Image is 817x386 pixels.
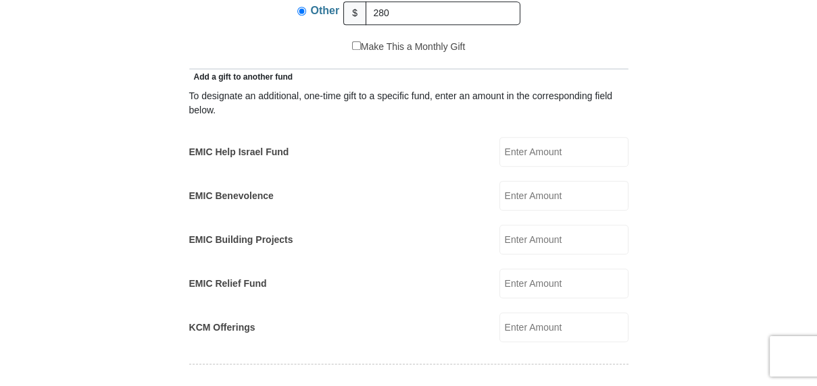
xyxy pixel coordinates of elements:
[189,233,293,247] label: EMIC Building Projects
[189,189,274,203] label: EMIC Benevolence
[499,181,628,211] input: Enter Amount
[352,41,361,50] input: Make This a Monthly Gift
[189,145,289,159] label: EMIC Help Israel Fund
[499,312,628,342] input: Enter Amount
[189,72,293,82] span: Add a gift to another fund
[189,89,628,117] div: To designate an additional, one-time gift to a specific fund, enter an amount in the correspondin...
[499,225,628,254] input: Enter Amount
[499,269,628,298] input: Enter Amount
[311,5,340,16] span: Other
[343,1,366,25] span: $
[352,40,466,54] label: Make This a Monthly Gift
[189,277,267,291] label: EMIC Relief Fund
[499,137,628,167] input: Enter Amount
[189,321,255,335] label: KCM Offerings
[366,1,520,25] input: Other Amount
